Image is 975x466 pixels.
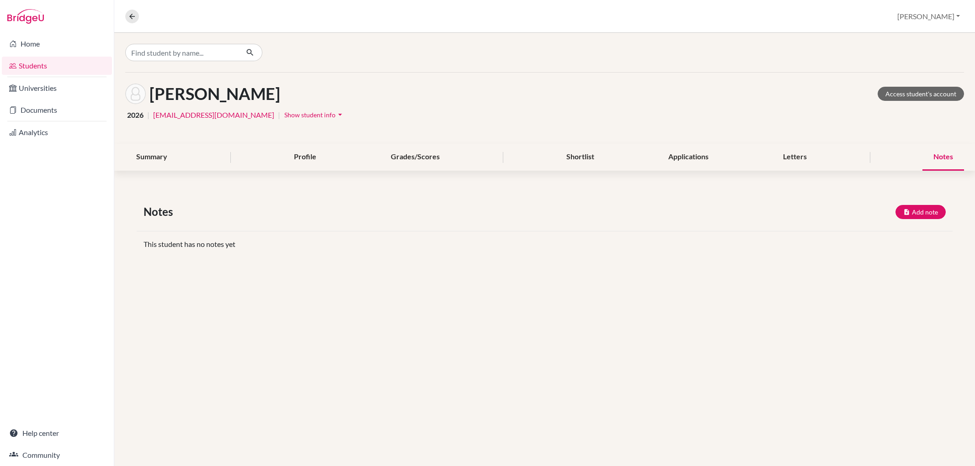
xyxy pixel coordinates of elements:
[380,144,451,171] div: Grades/Scores
[878,87,964,101] a: Access student's account
[7,9,44,24] img: Bridge-U
[137,239,953,250] div: This student has no notes yet
[149,84,280,104] h1: [PERSON_NAME]
[2,101,112,119] a: Documents
[125,44,239,61] input: Find student by name...
[772,144,818,171] div: Letters
[2,79,112,97] a: Universities
[284,111,336,119] span: Show student info
[153,110,274,120] a: [EMAIL_ADDRESS][DOMAIN_NAME]
[893,8,964,25] button: [PERSON_NAME]
[555,144,605,171] div: Shortlist
[2,35,112,53] a: Home
[127,110,144,120] span: 2026
[125,84,146,104] img: Mateus Marques's avatar
[125,144,178,171] div: Summary
[657,144,719,171] div: Applications
[2,424,112,442] a: Help center
[2,123,112,141] a: Analytics
[278,110,280,120] span: |
[922,144,964,171] div: Notes
[147,110,149,120] span: |
[336,110,345,119] i: arrow_drop_down
[2,57,112,75] a: Students
[284,108,345,122] button: Show student infoarrow_drop_down
[283,144,327,171] div: Profile
[144,204,176,220] span: Notes
[895,205,946,219] button: Add note
[2,446,112,464] a: Community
